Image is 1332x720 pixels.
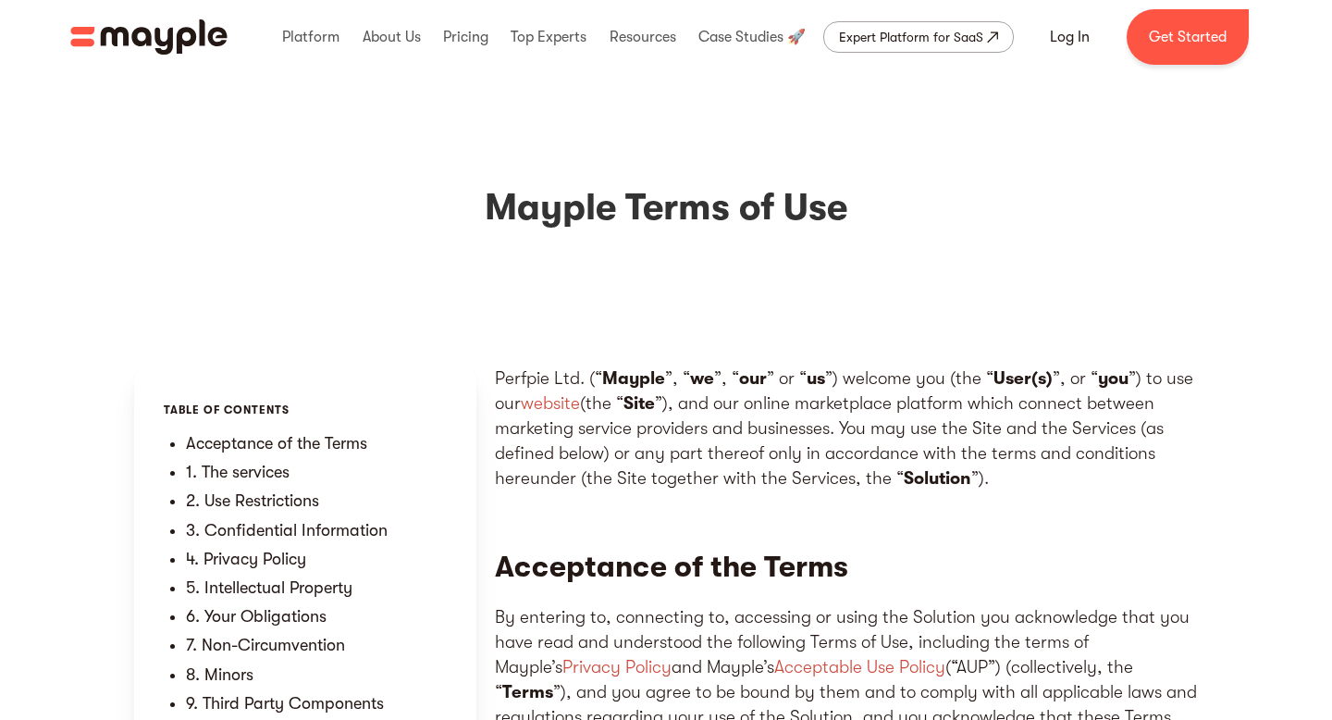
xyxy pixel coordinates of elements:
strong: User(s) [993,368,1053,389]
a: Expert Platform for SaaS [823,21,1014,53]
div: Pricing [438,7,493,67]
a: Acceptable Use Policy [774,657,945,677]
div: Resources [605,7,681,67]
strong: our [739,368,767,389]
strong: we [690,368,714,389]
a: Privacy Policy [562,657,672,677]
a: home [70,19,228,55]
h1: Mayple Terms of Use [74,185,1258,230]
strong: Acceptance of the Terms [495,550,848,584]
a: 6. Your Obligations [186,607,327,626]
a: 7. Non-Circumvention [186,636,345,654]
div: About Us [358,7,425,67]
div: Table of contents [164,396,447,425]
a: Acceptance of the Terms [186,434,367,453]
a: 8. Minors [186,665,253,684]
a: 2. Use Restrictions [186,491,319,510]
a: Get Started [1127,9,1249,65]
strong: Solution [904,468,971,489]
strong: you [1098,368,1128,389]
strong: Mayple [602,368,665,389]
strong: Site [623,393,655,414]
a: Log In [1028,15,1112,59]
strong: us [807,368,825,389]
div: Top Experts [506,7,591,67]
div: Platform [277,7,344,67]
a: 3. Confidential Information [186,521,388,540]
a: website [521,393,580,414]
img: Mayple logo [70,19,228,55]
p: Perfpie Ltd. (“ ”, “ ”, “ ” or “ ”) welcome you (the “ ”, or “ ”) to use our (the “ ”), and our o... [495,366,1198,491]
a: 5. Intellectual Property [186,578,352,597]
a: 9. Third Party Components [186,694,384,713]
strong: Terms [502,682,553,702]
a: 1. The services [186,463,290,481]
div: Expert Platform for SaaS [839,26,983,48]
a: 4. Privacy Policy [186,550,306,568]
